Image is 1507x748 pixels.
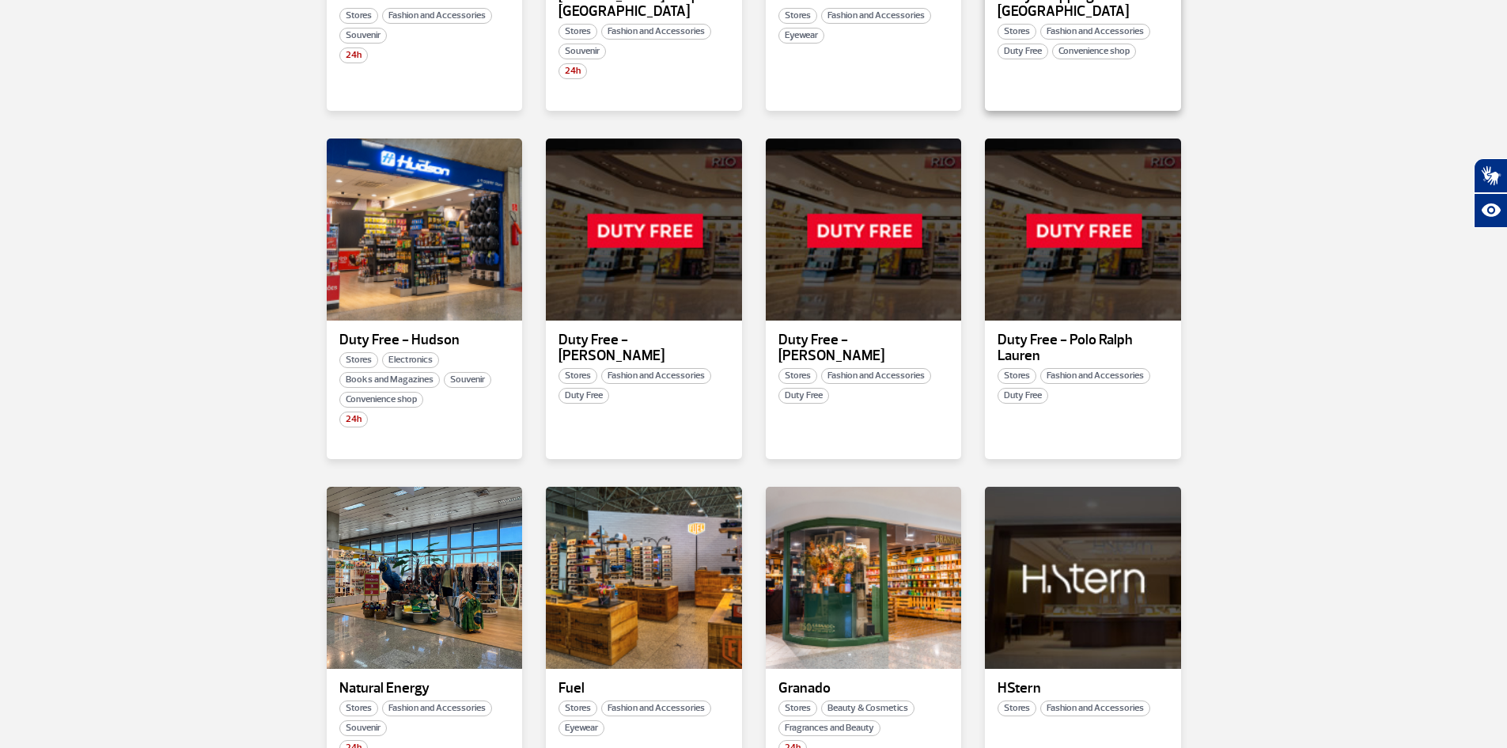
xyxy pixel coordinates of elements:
font: Souvenir [346,29,381,41]
font: Stores [785,702,811,714]
font: Stores [1004,370,1030,382]
font: Convenience shop [1058,45,1130,57]
font: Souvenir [450,374,485,385]
font: Stores [346,9,372,21]
font: Souvenir [346,722,381,734]
font: Convenience shop [346,393,417,405]
div: Hand Talk accessibility plugin. [1474,158,1507,228]
font: Stores [1004,702,1030,714]
font: Fashion and Accessories [388,702,486,714]
font: Eyewear [565,722,598,734]
font: Stores [565,25,591,37]
button: Open assistive resources. [1474,193,1507,228]
font: 24h [346,49,362,61]
font: Books and Magazines [346,374,434,385]
font: Souvenir [565,45,600,57]
font: Electronics [388,354,433,366]
font: Duty Free - [PERSON_NAME] [558,331,665,365]
font: Eyewear [785,29,818,41]
font: Stores [565,370,591,382]
font: Duty Free [1004,389,1042,401]
button: Open sign language translator. [1474,158,1507,193]
font: Stores [346,354,372,366]
font: Duty Free - Polo Ralph Lauren [998,331,1133,365]
font: Stores [1004,25,1030,37]
font: Fashion and Accessories [1047,25,1144,37]
font: Granado [778,679,831,697]
font: Stores [785,370,811,382]
font: Fragrances and Beauty [785,722,874,734]
font: Fuel [558,679,585,697]
font: Fashion and Accessories [608,370,705,382]
font: Fashion and Accessories [608,25,705,37]
font: 24h [565,65,581,77]
font: Fashion and Accessories [1047,702,1144,714]
font: Duty Free [565,389,603,401]
font: Stores [565,702,591,714]
font: Fashion and Accessories [608,702,705,714]
font: Beauty & Cosmetics [827,702,908,714]
font: Stores [785,9,811,21]
font: Duty Free [1004,45,1042,57]
font: Duty Free - Hudson [339,331,460,349]
font: 24h [346,413,362,425]
font: Fashion and Accessories [388,9,486,21]
font: Fashion and Accessories [827,9,925,21]
font: Stores [346,702,372,714]
font: HStern [998,679,1041,697]
font: Fashion and Accessories [1047,370,1144,382]
font: Duty Free [785,389,823,401]
font: Natural Energy [339,679,430,697]
font: Fashion and Accessories [827,370,925,382]
font: Duty Free - [PERSON_NAME] [778,331,884,365]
